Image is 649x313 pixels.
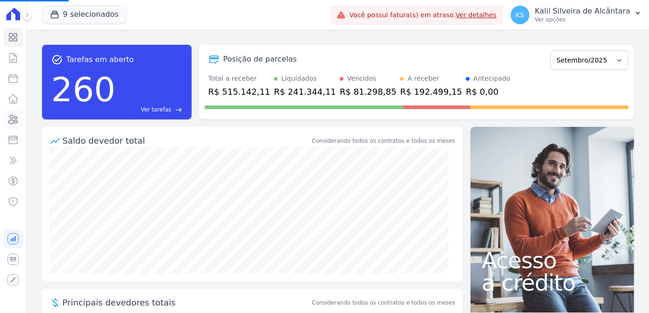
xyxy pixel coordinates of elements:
[456,11,497,19] a: Ver detalhes
[312,137,455,145] div: Considerando todos os contratos e todos os meses
[516,12,524,18] span: KS
[466,85,510,98] div: R$ 0,00
[51,65,115,114] div: 260
[349,10,497,20] span: Você possui fatura(s) em atraso.
[141,105,171,114] span: Ver tarefas
[223,54,297,65] div: Posição de parcelas
[407,74,439,83] div: A receber
[535,16,630,23] p: Ver opções
[473,74,510,83] div: Antecipado
[503,2,649,28] button: KS Kalil Silveira de Alcântara Ver opções
[274,85,336,98] div: R$ 241.344,11
[66,54,134,65] span: Tarefas em aberto
[63,134,310,147] div: Saldo devedor total
[63,296,310,309] span: Principais devedores totais
[175,106,182,113] span: east
[312,299,455,307] span: Considerando todos os contratos e todos os meses
[119,105,182,114] a: Ver tarefas east
[281,74,317,83] div: Liquidados
[42,6,127,23] button: 9 selecionados
[482,249,623,271] span: Acesso
[400,85,462,98] div: R$ 192.499,15
[51,54,63,65] span: task_alt
[347,74,376,83] div: Vencidos
[340,85,396,98] div: R$ 81.298,85
[482,271,623,294] span: a crédito
[535,7,630,16] p: Kalil Silveira de Alcântara
[208,85,271,98] div: R$ 515.142,11
[208,74,271,83] div: Total a receber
